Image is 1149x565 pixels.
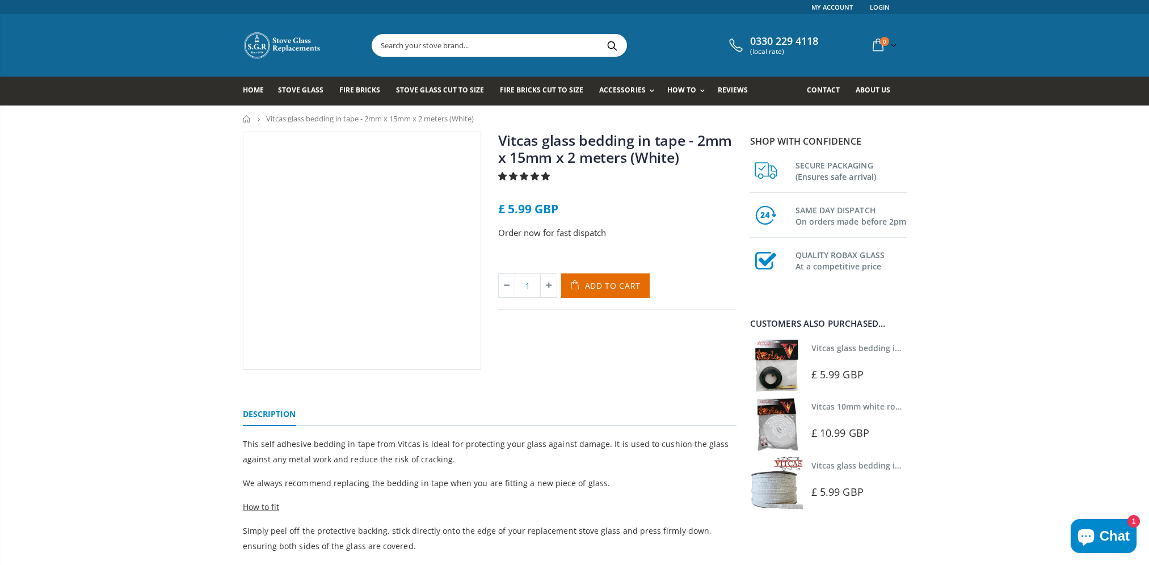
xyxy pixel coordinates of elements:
[396,85,484,95] span: Stove Glass Cut To Size
[243,85,264,95] span: Home
[498,201,558,217] span: £ 5.99 GBP
[585,280,641,291] span: Add to Cart
[726,35,818,56] a: 0330 229 4118 (local rate)
[396,77,493,106] a: Stove Glass Cut To Size
[500,85,583,95] span: Fire Bricks Cut To Size
[266,113,474,124] span: Vitcas glass bedding in tape - 2mm x 15mm x 2 meters (White)
[243,523,736,554] p: Simply peel off the protective backing, stick directly onto the edge of your replacement stove gl...
[339,77,389,106] a: Fire Bricks
[811,460,1053,471] a: Vitcas glass bedding in tape - 2mm x 15mm x 2 meters (White)
[750,339,803,392] img: Vitcas stove glass bedding in tape
[750,398,803,450] img: Vitcas white rope, glue and gloves kit 10mm
[750,319,907,328] div: Customers also purchased...
[856,85,890,95] span: About us
[243,77,272,106] a: Home
[880,37,889,46] span: 0
[498,170,552,182] span: 4.90 stars
[1067,519,1140,556] inbox-online-store-chat: Shopify online store chat
[561,273,650,298] button: Add to Cart
[868,34,899,56] a: 0
[750,35,818,48] span: 0330 229 4118
[718,85,748,95] span: Reviews
[243,31,322,60] img: Stove Glass Replacement
[243,403,296,426] a: Description
[600,35,625,56] button: Search
[498,130,733,167] a: Vitcas glass bedding in tape - 2mm x 15mm x 2 meters (White)
[667,85,696,95] span: How To
[750,134,907,148] p: Shop with confidence
[807,77,848,106] a: Contact
[278,77,332,106] a: Stove Glass
[796,203,907,227] h3: SAME DAY DISPATCH On orders made before 2pm
[599,85,645,95] span: Accessories
[750,48,818,56] span: (local rate)
[667,77,710,106] a: How To
[243,475,736,491] p: We always recommend replacing the bedding in tape when you are fitting a new piece of glass.
[856,77,899,106] a: About us
[372,35,754,56] input: Search your stove brand...
[243,115,251,123] a: Home
[500,77,592,106] a: Fire Bricks Cut To Size
[339,85,380,95] span: Fire Bricks
[718,77,756,106] a: Reviews
[278,85,323,95] span: Stove Glass
[498,226,736,239] p: Order now for fast dispatch
[243,501,280,512] span: How to fit
[811,401,1034,412] a: Vitcas 10mm white rope kit - includes rope seal and glue!
[811,485,864,499] span: £ 5.99 GBP
[807,85,840,95] span: Contact
[811,343,1023,353] a: Vitcas glass bedding in tape - 2mm x 10mm x 2 meters
[750,457,803,509] img: Vitcas stove glass bedding in tape
[243,436,736,467] p: This self adhesive bedding in tape from Vitcas is ideal for protecting your glass against damage....
[811,426,869,440] span: £ 10.99 GBP
[796,158,907,183] h3: SECURE PACKAGING (Ensures safe arrival)
[811,368,864,381] span: £ 5.99 GBP
[599,77,659,106] a: Accessories
[796,247,907,272] h3: QUALITY ROBAX GLASS At a competitive price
